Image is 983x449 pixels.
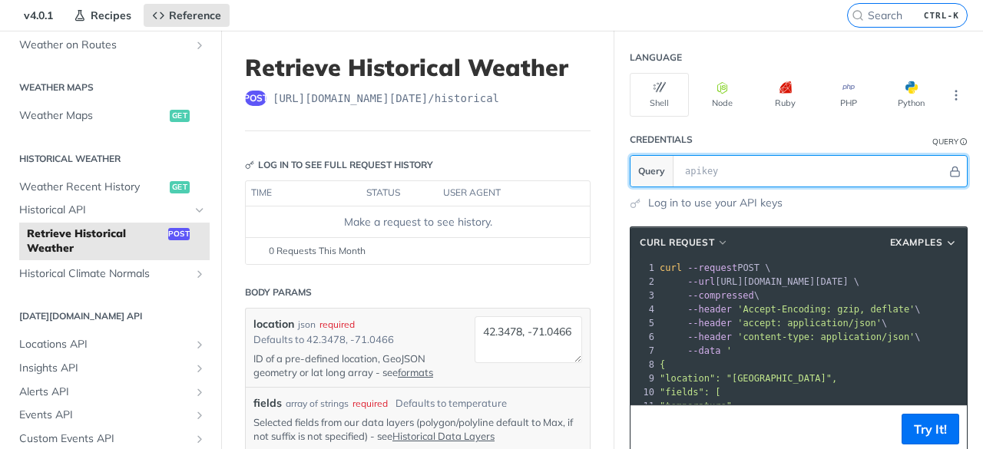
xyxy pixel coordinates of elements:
[65,4,140,27] a: Recipes
[245,160,254,170] svg: Key
[630,133,693,147] div: Credentials
[245,286,312,299] div: Body Params
[631,156,674,187] button: Query
[273,91,499,106] span: https://api.tomorrow.io/v4/historical
[630,51,682,64] div: Language
[902,414,959,444] button: Try It!
[660,262,771,273] span: POST \
[12,381,210,404] a: Alerts APIShow subpages for Alerts API
[932,136,968,147] div: QueryInformation
[245,54,591,81] h1: Retrieve Historical Weather
[245,91,266,106] span: post
[631,330,657,344] div: 6
[194,386,206,398] button: Show subpages for Alerts API
[687,262,737,273] span: --request
[392,430,495,442] a: Historical Data Layers
[396,396,507,411] div: Defaults to temperature
[677,156,947,187] input: apikey
[638,164,665,178] span: Query
[19,431,190,447] span: Custom Events API
[319,318,355,332] div: required
[756,73,815,117] button: Ruby
[19,38,190,53] span: Weather on Routes
[19,266,190,282] span: Historical Climate Normals
[361,181,438,206] th: status
[298,318,316,332] div: json
[286,397,349,411] div: array of strings
[475,316,582,363] textarea: 42.3478, -71.0466
[438,181,559,206] th: user agent
[960,138,968,146] i: Information
[648,195,783,211] a: Log in to use your API keys
[660,359,665,370] span: {
[253,332,394,348] div: Defaults to 42.3478, -71.0466
[12,199,210,222] a: Historical APIHide subpages for Historical API
[634,235,734,250] button: cURL Request
[660,373,837,384] span: "location": "[GEOGRAPHIC_DATA]",
[660,318,887,328] span: \
[631,358,657,371] div: 8
[737,304,915,315] span: 'Accept-Encoding: gzip, deflate'
[631,399,657,413] div: 11
[168,228,190,240] span: post
[660,262,682,273] span: curl
[253,316,294,332] label: location
[631,289,657,302] div: 3
[693,73,752,117] button: Node
[660,276,859,287] span: [URL][DOMAIN_NAME][DATE] \
[169,8,221,22] span: Reference
[252,214,584,230] div: Make a request to see history.
[253,415,582,443] p: Selected fields from our data layers (polygon/polyline default to Max, if not suffix is not speci...
[19,361,190,376] span: Insights API
[194,338,206,351] button: Show subpages for Locations API
[194,433,206,445] button: Show subpages for Custom Events API
[687,304,732,315] span: --header
[12,309,210,323] h2: [DATE][DOMAIN_NAME] API
[885,235,963,250] button: Examples
[194,362,206,375] button: Show subpages for Insights API
[253,352,452,379] p: ID of a pre-defined location, GeoJSON geometry or lat long array - see
[15,4,61,27] span: v4.0.1
[12,34,210,57] a: Weather on RoutesShow subpages for Weather on Routes
[631,316,657,330] div: 5
[269,244,366,258] span: 0 Requests This Month
[352,397,388,411] div: required
[12,404,210,427] a: Events APIShow subpages for Events API
[660,304,921,315] span: \
[638,418,660,441] button: Copy to clipboard
[687,290,754,301] span: --compressed
[19,223,210,260] a: Retrieve Historical Weatherpost
[12,357,210,380] a: Insights APIShow subpages for Insights API
[920,8,963,23] kbd: CTRL-K
[12,104,210,127] a: Weather Mapsget
[631,261,657,275] div: 1
[687,318,732,328] span: --header
[12,333,210,356] a: Locations APIShow subpages for Locations API
[631,275,657,289] div: 2
[660,401,732,411] span: "temperature"
[631,385,657,399] div: 10
[398,366,433,378] a: formats
[737,332,915,342] span: 'content-type: application/json'
[687,276,715,287] span: --url
[882,73,941,117] button: Python
[687,332,732,342] span: --header
[631,344,657,358] div: 7
[19,180,166,195] span: Weather Recent History
[640,236,714,249] span: cURL Request
[12,152,210,166] h2: Historical Weather
[660,387,720,398] span: "fields": [
[194,268,206,280] button: Show subpages for Historical Climate Normals
[726,345,732,356] span: '
[660,332,921,342] span: \
[660,290,760,301] span: \
[630,73,689,117] button: Shell
[246,181,361,206] th: time
[91,8,131,22] span: Recipes
[144,4,230,27] a: Reference
[19,337,190,352] span: Locations API
[12,176,210,199] a: Weather Recent Historyget
[949,88,963,102] svg: More ellipsis
[687,345,720,356] span: --data
[12,81,210,94] h2: Weather Maps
